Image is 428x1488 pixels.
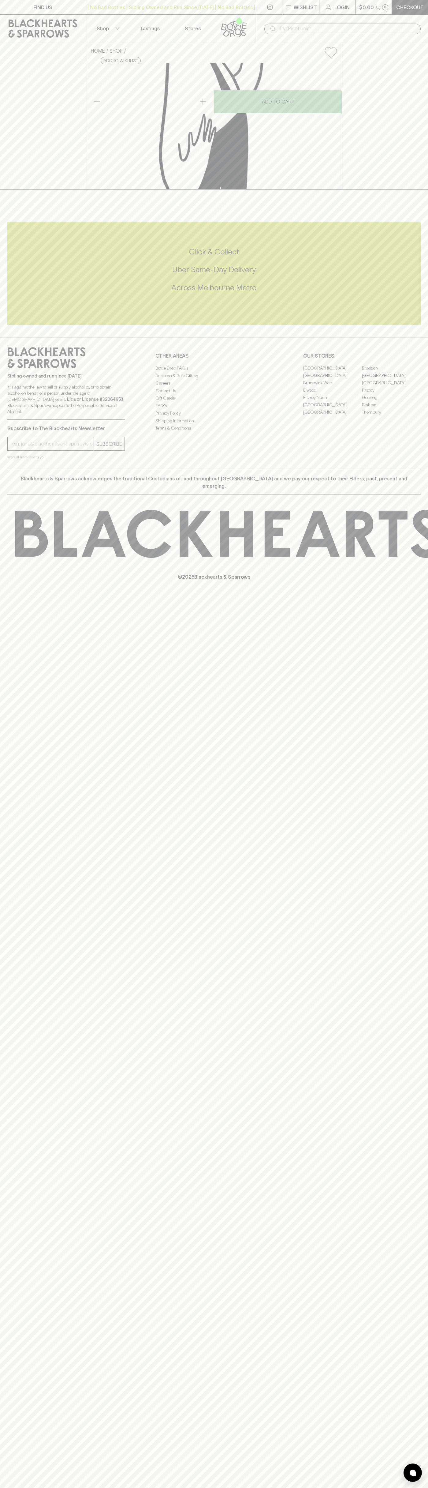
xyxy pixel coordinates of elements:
button: Add to wishlist [101,57,141,64]
a: [GEOGRAPHIC_DATA] [303,408,362,416]
p: 0 [384,6,386,9]
a: Privacy Policy [155,410,273,417]
input: Try "Pinot noir" [279,24,416,34]
button: Add to wishlist [322,45,339,60]
p: ADD TO CART [262,98,295,105]
img: bubble-icon [410,1470,416,1476]
a: Shipping Information [155,417,273,424]
p: It is against the law to sell or supply alcohol to, or to obtain alcohol on behalf of a person un... [7,384,125,415]
p: FIND US [33,4,52,11]
p: Sibling owned and run since [DATE] [7,373,125,379]
p: Checkout [396,4,424,11]
a: Contact Us [155,387,273,394]
a: Bottle Drop FAQ's [155,365,273,372]
p: OTHER AREAS [155,352,273,359]
h5: Click & Collect [7,247,421,257]
p: OUR STORES [303,352,421,359]
a: Elwood [303,386,362,394]
a: FAQ's [155,402,273,409]
a: [GEOGRAPHIC_DATA] [362,372,421,379]
p: Tastings [140,25,160,32]
a: Fitzroy North [303,394,362,401]
a: Geelong [362,394,421,401]
button: ADD TO CART [214,90,342,113]
p: Shop [97,25,109,32]
a: Brunswick West [303,379,362,386]
button: SUBSCRIBE [94,437,125,450]
img: Fonseca Late Bottled Vintage 2018 750ml [86,63,342,189]
a: Prahran [362,401,421,408]
a: HOME [91,48,105,54]
a: [GEOGRAPHIC_DATA] [303,364,362,372]
a: Careers [155,380,273,387]
p: Stores [185,25,201,32]
p: Subscribe to The Blackhearts Newsletter [7,425,125,432]
p: Wishlist [294,4,317,11]
a: Thornbury [362,408,421,416]
input: e.g. jane@blackheartsandsparrows.com.au [12,439,94,449]
a: Tastings [128,15,171,42]
p: Blackhearts & Sparrows acknowledges the traditional Custodians of land throughout [GEOGRAPHIC_DAT... [12,475,416,490]
a: Braddon [362,364,421,372]
p: SUBSCRIBE [96,440,122,448]
a: SHOP [110,48,123,54]
h5: Across Melbourne Metro [7,283,421,293]
a: Stores [171,15,214,42]
a: [GEOGRAPHIC_DATA] [303,372,362,379]
p: Login [334,4,350,11]
a: [GEOGRAPHIC_DATA] [303,401,362,408]
button: Shop [86,15,129,42]
h5: Uber Same-Day Delivery [7,265,421,275]
strong: Liquor License #32064953 [67,397,123,402]
p: $0.00 [359,4,374,11]
a: Business & Bulk Gifting [155,372,273,379]
div: Call to action block [7,222,421,325]
a: Fitzroy [362,386,421,394]
a: Terms & Conditions [155,425,273,432]
a: [GEOGRAPHIC_DATA] [362,379,421,386]
a: Gift Cards [155,395,273,402]
p: We will never spam you [7,454,125,460]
